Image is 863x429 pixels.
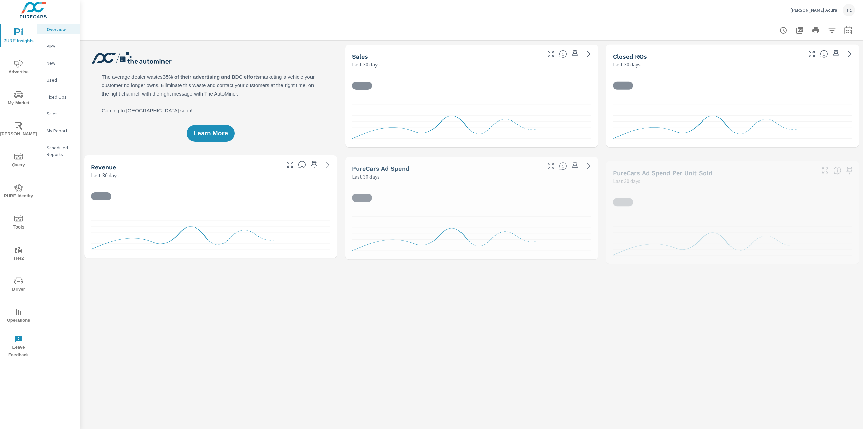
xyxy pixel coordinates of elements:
span: PURE Insights [2,28,35,45]
p: Last 30 days [352,172,380,181]
span: Driver [2,277,35,293]
p: [PERSON_NAME] Acura [790,7,837,13]
button: "Export Report to PDF" [793,24,806,37]
span: Tier2 [2,246,35,262]
span: PURE Identity [2,184,35,200]
div: Overview [37,24,80,34]
h5: PureCars Ad Spend [352,165,409,172]
p: New [47,60,75,66]
span: Number of Repair Orders Closed by the selected dealership group over the selected time range. [So... [820,50,828,58]
span: Leave Feedback [2,335,35,359]
p: Last 30 days [613,60,641,69]
span: Save this to your personalized report [844,165,855,176]
a: See more details in report [322,159,333,170]
p: My Report [47,127,75,134]
button: Make Fullscreen [545,161,556,171]
button: Make Fullscreen [285,159,295,170]
div: nav menu [0,20,37,362]
span: Advertise [2,59,35,76]
span: Total sales revenue over the selected date range. [Source: This data is sourced from the dealer’s... [298,161,306,169]
span: Save this to your personalized report [309,159,320,170]
p: PIPA [47,43,75,50]
button: Make Fullscreen [806,49,817,59]
p: Used [47,77,75,83]
div: Used [37,75,80,85]
span: [PERSON_NAME] [2,122,35,138]
p: Fixed Ops [47,93,75,100]
p: Sales [47,110,75,117]
span: Operations [2,308,35,324]
p: Overview [47,26,75,33]
p: Last 30 days [352,60,380,69]
span: Average cost of advertising per each vehicle sold at the dealer over the selected date range. The... [833,166,841,175]
button: Make Fullscreen [545,49,556,59]
p: Last 30 days [613,177,641,185]
div: PIPA [37,41,80,51]
span: Save this to your personalized report [831,49,841,59]
button: Select Date Range [841,24,855,37]
h5: PureCars Ad Spend Per Unit Sold [613,169,712,177]
div: Fixed Ops [37,92,80,102]
h5: Revenue [91,164,116,171]
button: Learn More [187,125,235,142]
p: Last 30 days [91,171,119,179]
div: Scheduled Reports [37,142,80,159]
div: Sales [37,109,80,119]
span: Total cost of media for all PureCars channels for the selected dealership group over the selected... [559,162,567,170]
span: Tools [2,215,35,231]
button: Apply Filters [825,24,839,37]
div: New [37,58,80,68]
div: My Report [37,126,80,136]
a: See more details in report [583,161,594,171]
p: Scheduled Reports [47,144,75,158]
span: Number of vehicles sold by the dealership over the selected date range. [Source: This data is sou... [559,50,567,58]
span: My Market [2,90,35,107]
h5: Closed ROs [613,53,647,60]
a: See more details in report [583,49,594,59]
span: Query [2,153,35,169]
div: TC [843,4,855,16]
h5: Sales [352,53,368,60]
span: Save this to your personalized report [570,161,581,171]
button: Make Fullscreen [820,165,831,176]
span: Save this to your personalized report [570,49,581,59]
a: See more details in report [844,49,855,59]
span: Learn More [194,130,228,136]
button: Print Report [809,24,823,37]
